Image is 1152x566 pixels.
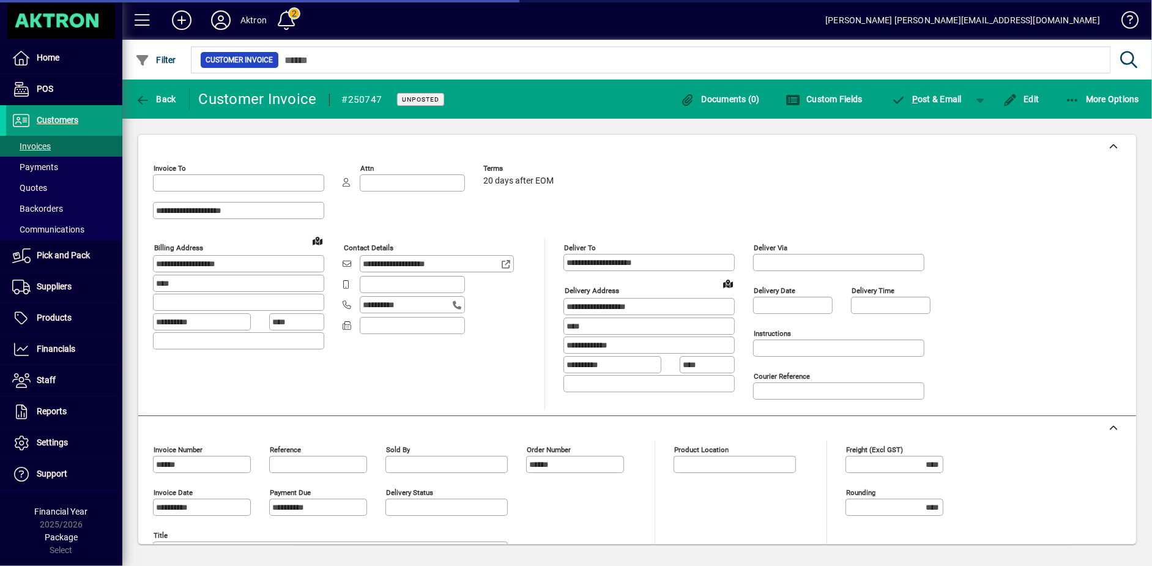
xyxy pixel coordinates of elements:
[37,281,72,291] span: Suppliers
[6,365,122,396] a: Staff
[1065,94,1140,104] span: More Options
[674,445,729,454] mat-label: Product location
[6,397,122,427] a: Reports
[852,286,894,295] mat-label: Delivery time
[45,532,78,542] span: Package
[37,115,78,125] span: Customers
[154,488,193,497] mat-label: Invoice date
[12,162,58,172] span: Payments
[386,445,410,454] mat-label: Sold by
[37,375,56,385] span: Staff
[12,204,63,214] span: Backorders
[12,225,84,234] span: Communications
[154,445,203,454] mat-label: Invoice number
[483,176,554,186] span: 20 days after EOM
[6,459,122,490] a: Support
[270,488,311,497] mat-label: Payment due
[199,89,317,109] div: Customer Invoice
[37,250,90,260] span: Pick and Pack
[6,136,122,157] a: Invoices
[483,165,557,173] span: Terms
[782,88,866,110] button: Custom Fields
[1000,88,1042,110] button: Edit
[6,303,122,333] a: Products
[754,244,787,252] mat-label: Deliver via
[6,219,122,240] a: Communications
[6,428,122,458] a: Settings
[718,274,738,293] a: View on map
[846,488,875,497] mat-label: Rounding
[132,49,179,71] button: Filter
[12,141,51,151] span: Invoices
[162,9,201,31] button: Add
[680,94,760,104] span: Documents (0)
[6,43,122,73] a: Home
[1003,94,1039,104] span: Edit
[6,334,122,365] a: Financials
[6,198,122,219] a: Backorders
[12,183,47,193] span: Quotes
[270,445,301,454] mat-label: Reference
[6,157,122,177] a: Payments
[206,54,273,66] span: Customer Invoice
[6,272,122,302] a: Suppliers
[37,438,68,447] span: Settings
[846,445,903,454] mat-label: Freight (excl GST)
[135,55,176,65] span: Filter
[386,488,433,497] mat-label: Delivery status
[6,177,122,198] a: Quotes
[754,372,810,381] mat-label: Courier Reference
[1062,88,1143,110] button: More Options
[37,53,59,62] span: Home
[754,286,795,295] mat-label: Delivery date
[135,94,176,104] span: Back
[754,329,791,338] mat-label: Instructions
[912,94,918,104] span: P
[37,313,72,322] span: Products
[342,90,382,110] div: #250747
[825,10,1100,30] div: [PERSON_NAME] [PERSON_NAME][EMAIL_ADDRESS][DOMAIN_NAME]
[240,10,267,30] div: Aktron
[154,531,168,540] mat-label: Title
[122,88,190,110] app-page-header-button: Back
[132,88,179,110] button: Back
[527,445,571,454] mat-label: Order number
[1112,2,1137,42] a: Knowledge Base
[677,88,763,110] button: Documents (0)
[402,95,439,103] span: Unposted
[37,469,67,478] span: Support
[37,84,53,94] span: POS
[37,406,67,416] span: Reports
[6,74,122,105] a: POS
[6,240,122,271] a: Pick and Pack
[201,9,240,31] button: Profile
[885,88,968,110] button: Post & Email
[37,344,75,354] span: Financials
[564,244,596,252] mat-label: Deliver To
[360,164,374,173] mat-label: Attn
[154,164,186,173] mat-label: Invoice To
[308,231,327,250] a: View on map
[891,94,962,104] span: ost & Email
[786,94,863,104] span: Custom Fields
[35,507,88,516] span: Financial Year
